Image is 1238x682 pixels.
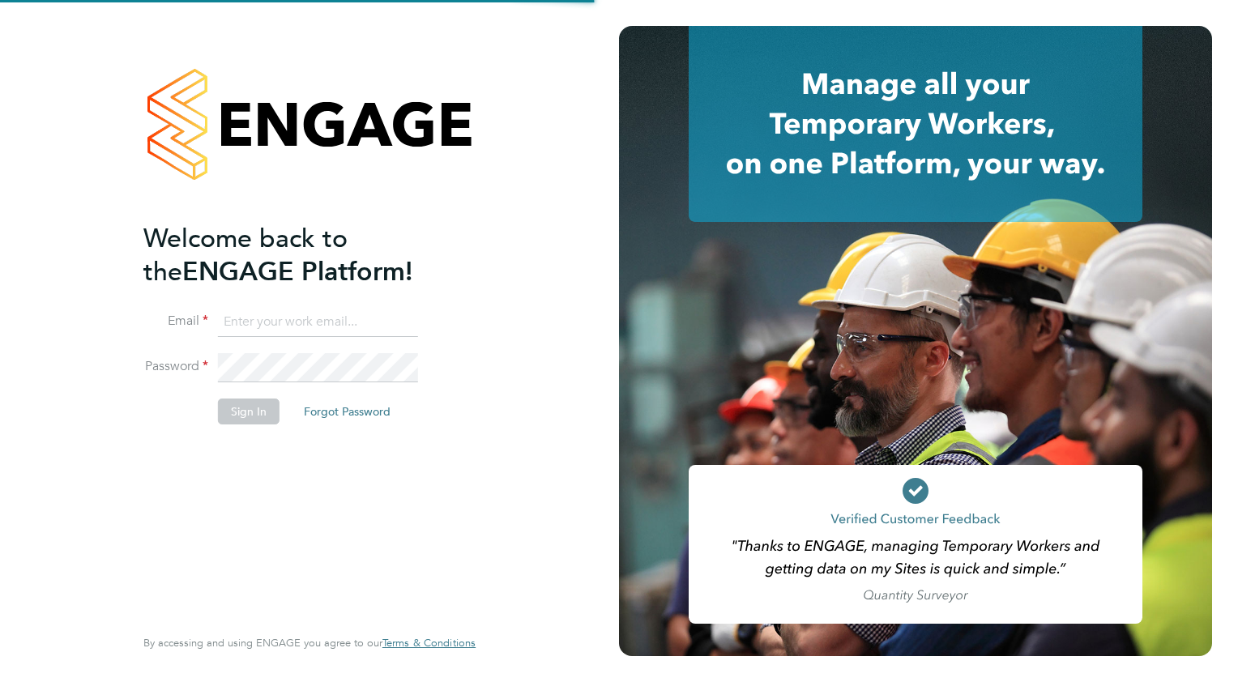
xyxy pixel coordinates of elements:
label: Password [143,358,208,375]
input: Enter your work email... [218,308,418,337]
h2: ENGAGE Platform! [143,222,459,288]
a: Terms & Conditions [382,637,476,650]
span: By accessing and using ENGAGE you agree to our [143,636,476,650]
button: Forgot Password [291,399,403,424]
label: Email [143,313,208,330]
button: Sign In [218,399,280,424]
span: Terms & Conditions [382,636,476,650]
span: Welcome back to the [143,223,348,288]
